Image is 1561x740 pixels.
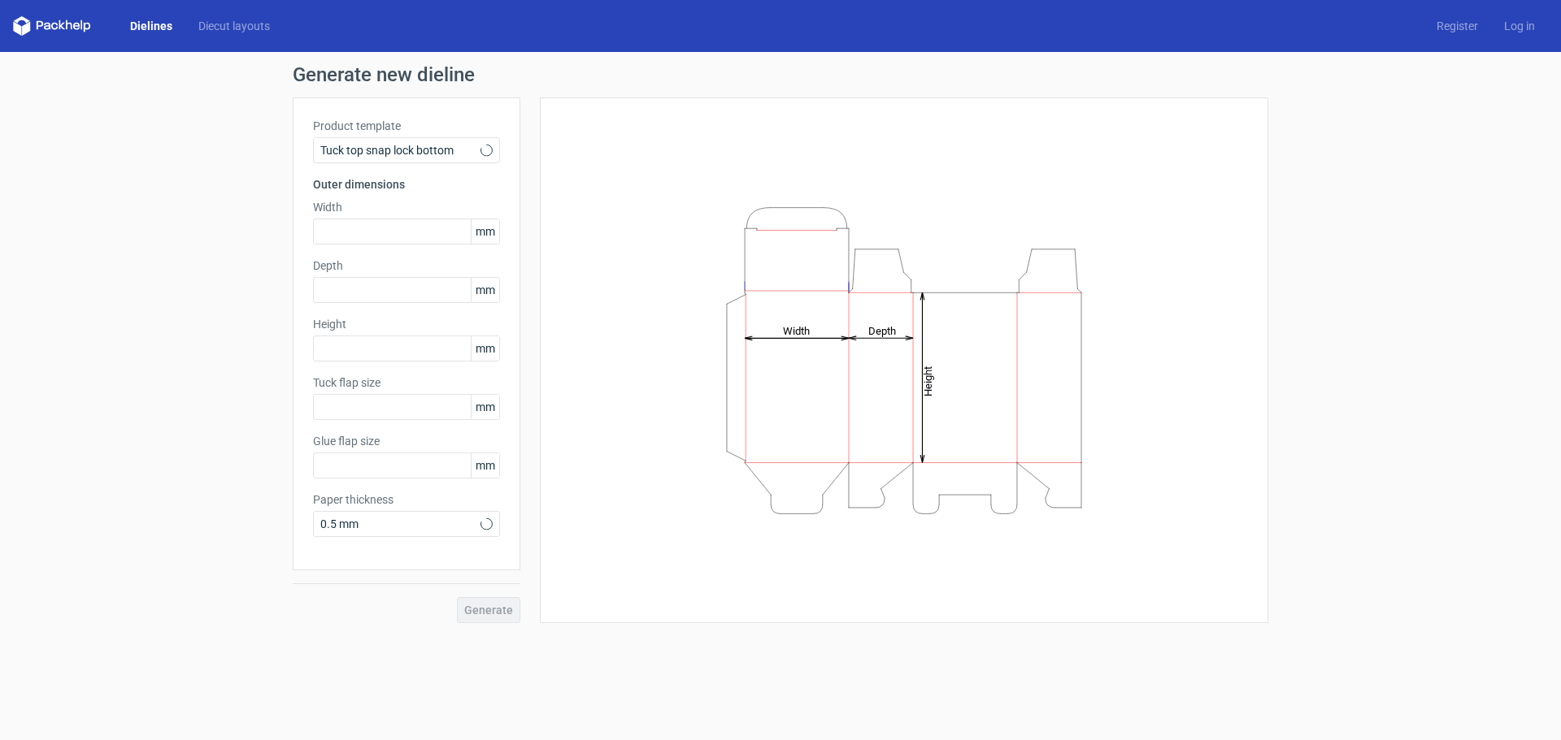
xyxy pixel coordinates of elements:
label: Width [313,199,500,215]
a: Log in [1491,18,1548,34]
label: Glue flap size [313,433,500,449]
span: mm [471,395,499,419]
label: Product template [313,118,500,134]
label: Height [313,316,500,332]
label: Paper thickness [313,491,500,508]
span: mm [471,278,499,302]
h3: Outer dimensions [313,176,500,193]
span: Tuck top snap lock bottom [320,142,480,158]
tspan: Height [922,366,934,396]
span: 0.5 mm [320,516,480,532]
tspan: Depth [868,324,896,336]
span: mm [471,453,499,478]
tspan: Width [783,324,810,336]
span: mm [471,219,499,244]
h1: Generate new dieline [293,65,1268,84]
a: Register [1424,18,1491,34]
label: Depth [313,257,500,274]
a: Diecut layouts [185,18,283,34]
span: mm [471,336,499,361]
a: Dielines [117,18,185,34]
label: Tuck flap size [313,374,500,391]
